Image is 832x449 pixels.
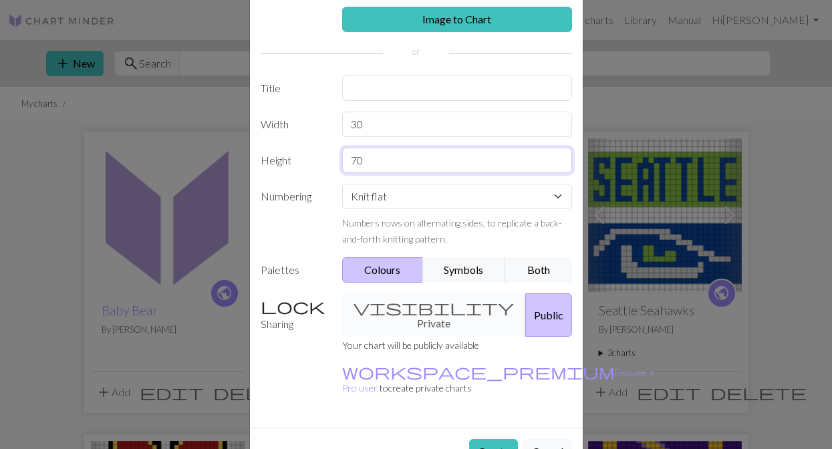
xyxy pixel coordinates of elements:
[253,76,335,101] label: Title
[253,184,335,247] label: Numbering
[525,293,572,337] button: Public
[342,257,423,283] button: Colours
[342,7,572,32] a: Image to Chart
[342,362,615,381] span: workspace_premium
[342,366,654,394] small: to create private charts
[342,217,562,245] small: Numbers rows on alternating sides, to replicate a back-and-forth knitting pattern.
[505,257,572,283] button: Both
[253,112,335,137] label: Width
[253,148,335,173] label: Height
[253,293,335,337] label: Sharing
[253,257,335,283] label: Palettes
[342,366,654,394] a: Become a Pro user
[422,257,507,283] button: Symbols
[342,339,479,351] small: Your chart will be publicly available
